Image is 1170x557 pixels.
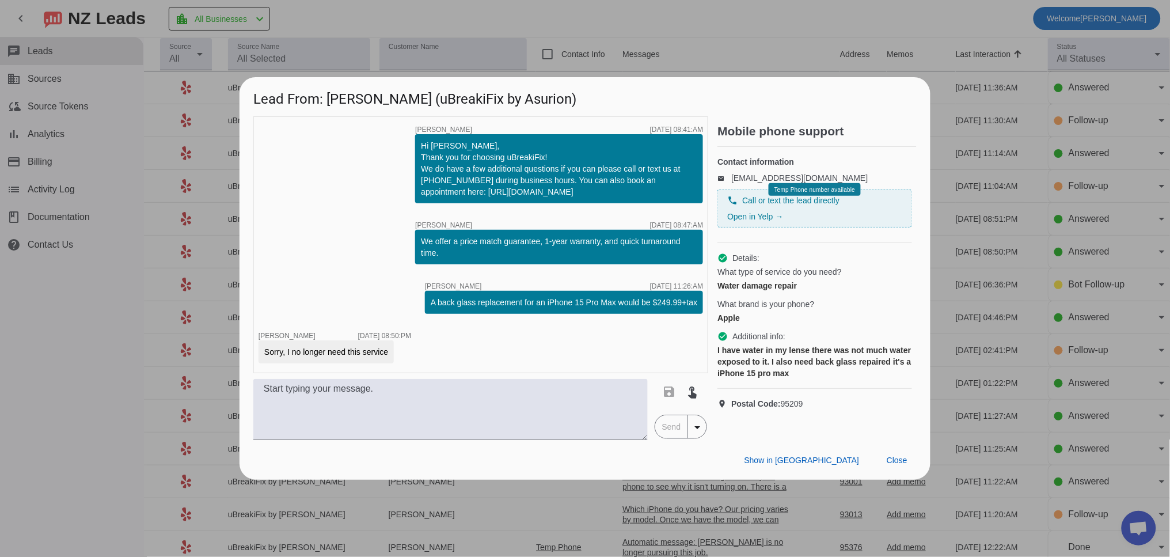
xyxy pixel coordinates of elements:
[717,126,917,137] h2: Mobile phone support
[717,253,728,263] mat-icon: check_circle
[431,297,697,308] div: A back glass replacement for an iPhone 15 Pro Max would be $249.99+tax
[259,332,316,340] span: [PERSON_NAME]
[774,187,855,193] span: Temp Phone number available
[415,222,472,229] span: [PERSON_NAME]
[650,126,703,133] div: [DATE] 08:41:AM
[717,344,912,379] div: I have water in my lense there was not much water exposed to it. I also need back glass repaired ...
[731,398,803,410] span: 95209
[358,332,411,339] div: [DATE] 08:50:PM
[732,331,785,342] span: Additional info:
[717,280,912,291] div: Water damage repair
[421,140,697,198] div: Hi [PERSON_NAME], Thank you for choosing uBreakiFix! We do have a few additional questions if you...
[727,212,783,221] a: Open in Yelp →
[731,399,781,408] strong: Postal Code:
[264,346,388,358] div: Sorry, I no longer need this service
[887,456,907,465] span: Close
[717,312,912,324] div: Apple
[877,450,917,471] button: Close
[732,252,759,264] span: Details:
[717,175,731,181] mat-icon: email
[717,156,912,168] h4: Contact information
[650,222,703,229] div: [DATE] 08:47:AM
[425,283,482,290] span: [PERSON_NAME]
[727,195,738,206] mat-icon: phone
[240,77,930,116] h1: Lead From: [PERSON_NAME] (uBreakiFix by Asurion)
[744,456,859,465] span: Show in [GEOGRAPHIC_DATA]
[742,195,839,206] span: Call or text the lead directly
[690,420,704,434] mat-icon: arrow_drop_down
[717,399,731,408] mat-icon: location_on
[650,283,703,290] div: [DATE] 11:26:AM
[717,266,842,278] span: What type of service do you need?
[415,126,472,133] span: [PERSON_NAME]
[717,298,814,310] span: What brand is your phone?
[686,385,700,399] mat-icon: touch_app
[421,236,697,259] div: We offer a price match guarantee, 1-year warranty, and quick turnaround time.​
[731,173,868,183] a: [EMAIL_ADDRESS][DOMAIN_NAME]
[735,450,868,471] button: Show in [GEOGRAPHIC_DATA]
[717,331,728,342] mat-icon: check_circle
